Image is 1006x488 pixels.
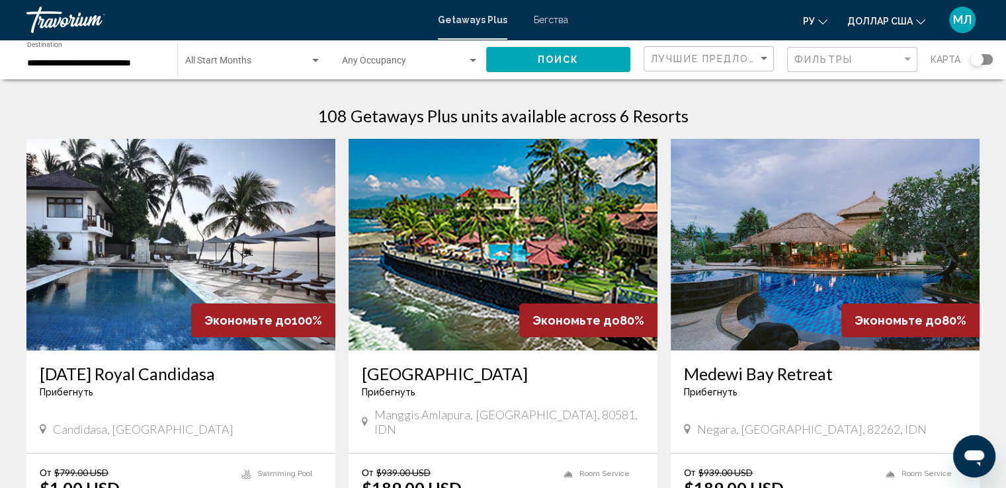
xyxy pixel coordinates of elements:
h1: 108 Getaways Plus units available across 6 Resorts [317,106,689,126]
button: Изменить язык [803,11,827,30]
span: Экономьте до [204,313,292,327]
span: Candidasa, [GEOGRAPHIC_DATA] [53,422,233,436]
a: Бегства [534,15,568,25]
a: [DATE] Royal Candidasa [40,364,322,384]
span: $799.00 USD [54,467,108,478]
span: Прибегнуть [40,387,93,397]
img: 3968E01L.jpg [26,139,335,350]
font: доллар США [847,16,913,26]
div: 80% [519,304,657,337]
a: Medewi Bay Retreat [684,364,966,384]
a: Getaways Plus [438,15,507,25]
div: 100% [191,304,335,337]
button: Изменить валюту [847,11,925,30]
span: От [684,467,695,478]
span: От [362,467,373,478]
img: ii_bpm1.jpg [349,139,657,350]
span: Экономьте до [532,313,620,327]
span: Manggis Amlapura, [GEOGRAPHIC_DATA], 80581, IDN [374,407,644,436]
span: Лучшие предложения [651,54,790,64]
img: ii_mdw1.jpg [671,139,980,350]
font: МЛ [953,13,972,26]
span: Negara, [GEOGRAPHIC_DATA], 82262, IDN [697,422,927,436]
font: ру [803,16,815,26]
iframe: Кнопка запуска окна обмена сообщениями [953,435,995,477]
button: Поиск [486,47,630,71]
span: $939.00 USD [376,467,431,478]
button: Меню пользователя [945,6,980,34]
div: 80% [841,304,980,337]
a: [GEOGRAPHIC_DATA] [362,364,644,384]
span: Swimming Pool [257,469,312,478]
button: Filter [787,46,917,73]
span: Room Service [901,469,952,478]
span: Room Service [579,469,630,478]
span: Прибегнуть [362,387,415,397]
span: $939.00 USD [698,467,753,478]
span: Прибегнуть [684,387,737,397]
span: От [40,467,51,478]
mat-select: Sort by [651,54,770,65]
span: карта [931,50,960,69]
a: Травориум [26,7,425,33]
span: Поиск [538,55,579,65]
span: Фильтры [794,54,853,65]
span: Экономьте до [855,313,942,327]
